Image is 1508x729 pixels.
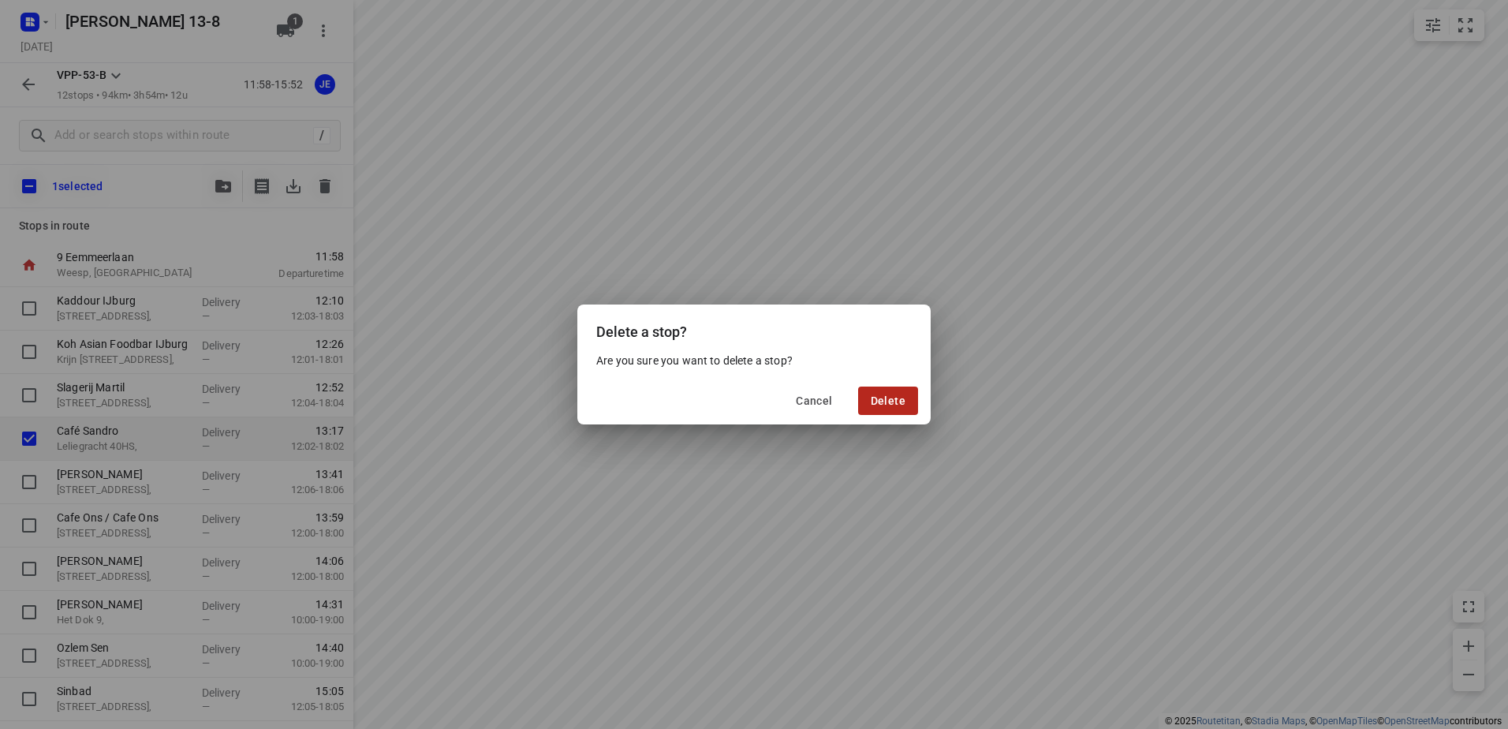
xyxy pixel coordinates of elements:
[577,305,931,353] div: Delete a stop?
[596,353,912,368] p: Are you sure you want to delete a stop?
[783,387,845,415] button: Cancel
[871,394,905,407] span: Delete
[796,394,832,407] span: Cancel
[858,387,918,415] button: Delete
